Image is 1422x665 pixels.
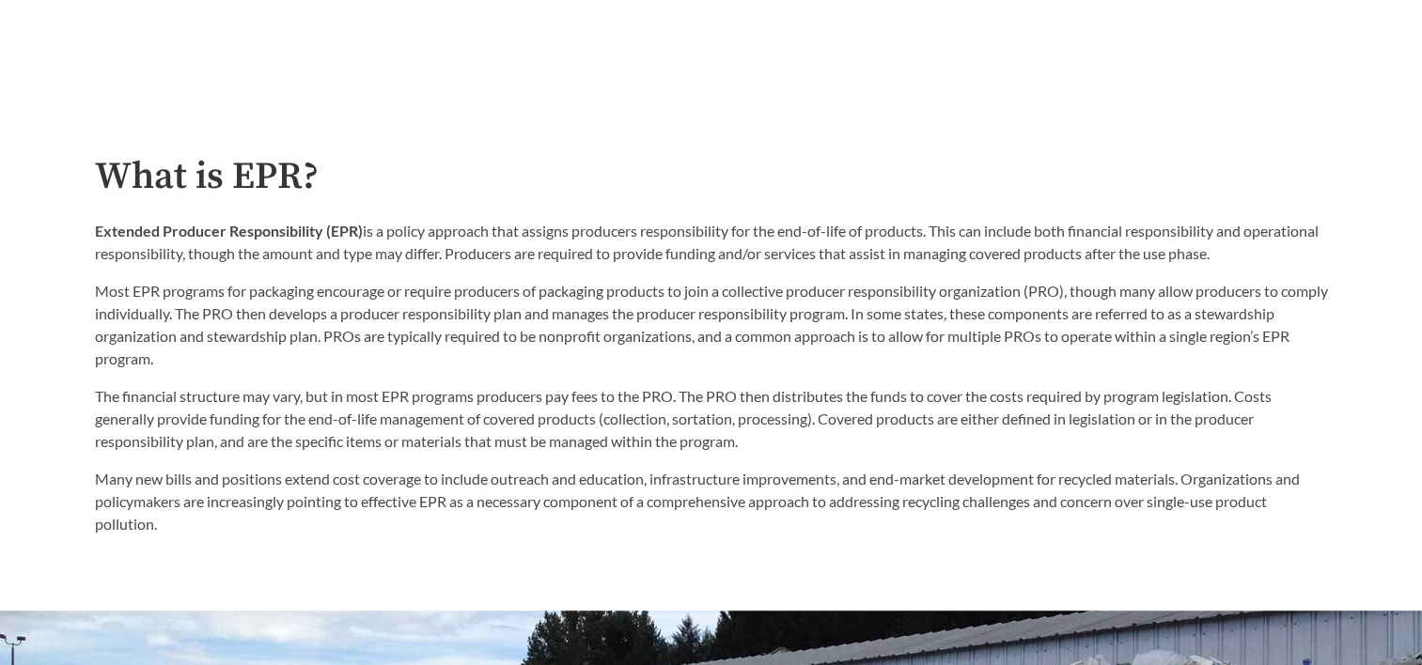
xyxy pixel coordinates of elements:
strong: Extended Producer Responsibility (EPR) [95,222,363,240]
p: The financial structure may vary, but in most EPR programs producers pay fees to the PRO. The PRO... [95,385,1328,453]
p: is a policy approach that assigns producers responsibility for the end-of-life of products. This ... [95,220,1328,265]
p: Many new bills and positions extend cost coverage to include outreach and education, infrastructu... [95,468,1328,535]
h2: What is EPR? [95,156,1328,198]
p: Most EPR programs for packaging encourage or require producers of packaging products to join a co... [95,280,1328,370]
